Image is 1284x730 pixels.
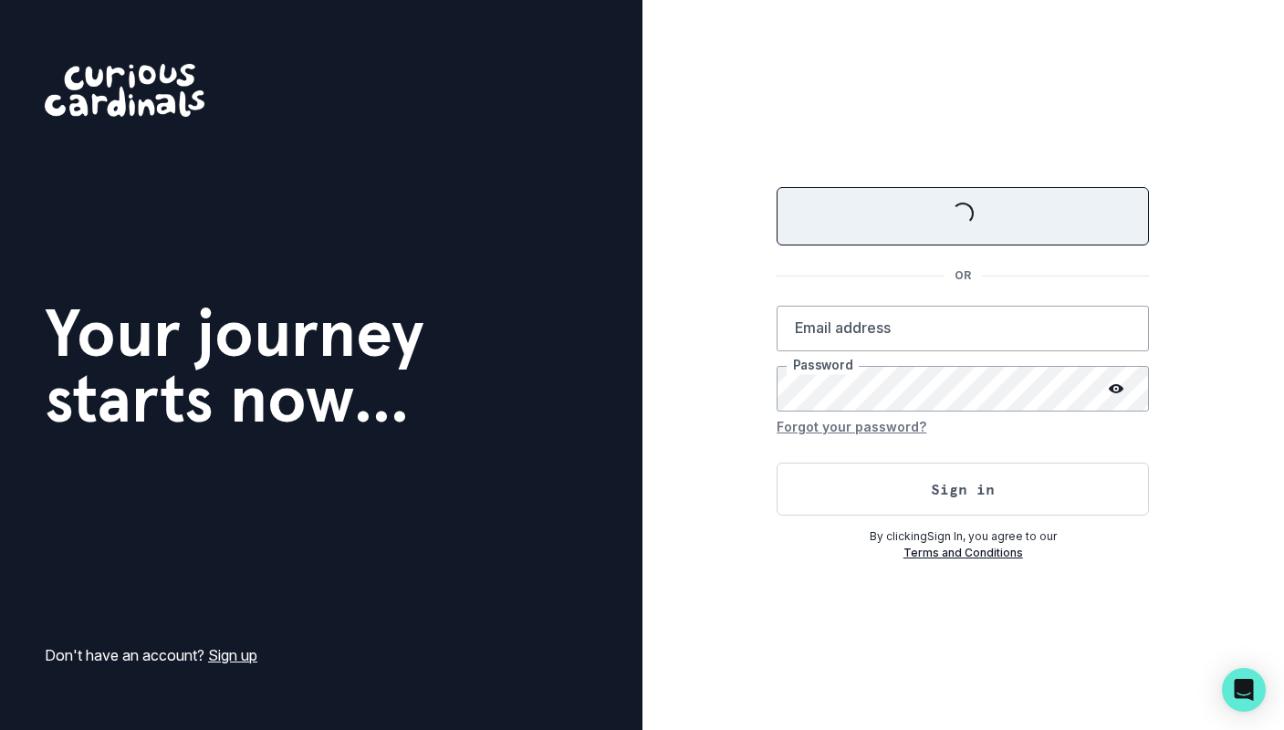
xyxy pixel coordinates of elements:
[777,187,1149,245] button: Sign in with Google (GSuite)
[45,300,424,432] h1: Your journey starts now...
[777,528,1149,545] p: By clicking Sign In , you agree to our
[1222,668,1266,712] div: Open Intercom Messenger
[944,267,982,284] p: OR
[208,646,257,664] a: Sign up
[45,644,257,666] p: Don't have an account?
[777,463,1149,516] button: Sign in
[45,64,204,117] img: Curious Cardinals Logo
[903,546,1023,559] a: Terms and Conditions
[777,412,926,441] button: Forgot your password?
